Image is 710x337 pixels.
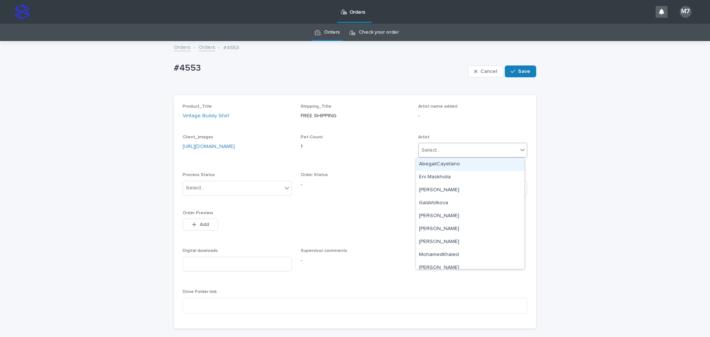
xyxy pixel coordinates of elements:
span: Drive Folder link [183,290,217,294]
button: Cancel [468,65,503,77]
a: Check your order [359,24,399,41]
span: Order Preview [183,211,213,215]
div: Inesa J. [416,223,524,236]
span: Supervisor comments [301,249,347,253]
a: Orders [174,43,190,51]
span: Save [518,69,530,74]
p: - [301,181,410,189]
p: - [301,257,410,264]
a: Orders [324,24,340,41]
div: Select... [422,146,440,154]
div: Jumisilda Villejo [416,236,524,249]
button: Add [183,219,218,230]
div: GalaVolkova [416,197,524,210]
a: [URL][DOMAIN_NAME] [183,144,235,149]
span: Process Status [183,173,215,177]
p: FREE SHIPPING [301,112,410,120]
p: - [418,112,527,120]
img: stacker-logo-s-only.png [15,4,30,19]
a: Orders [199,43,215,51]
span: Add [200,222,209,227]
div: MohamedKhaled [416,249,524,262]
span: Shipping_Title [301,104,331,109]
span: Cancel [480,69,497,74]
div: Ieva P. [416,210,524,223]
span: Product_Title [183,104,212,109]
p: #4553 [174,63,465,74]
p: #4553 [223,43,239,51]
p: 1 [301,143,410,151]
span: Order Status [301,173,328,177]
div: Neslie Arche [416,262,524,274]
div: Gaile [416,184,524,197]
span: Client_Images [183,135,213,139]
span: Artist name added [418,104,457,109]
div: AbegailCayetano [416,158,524,171]
div: Eni Maskhulia [416,171,524,184]
span: Pet-Count [301,135,323,139]
a: Vintage Buddy Shirt [183,112,229,120]
div: M7 [680,6,692,18]
span: Artist [418,135,430,139]
div: Select... [186,184,204,192]
button: Save [505,65,536,77]
span: Digital dowloads [183,249,218,253]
